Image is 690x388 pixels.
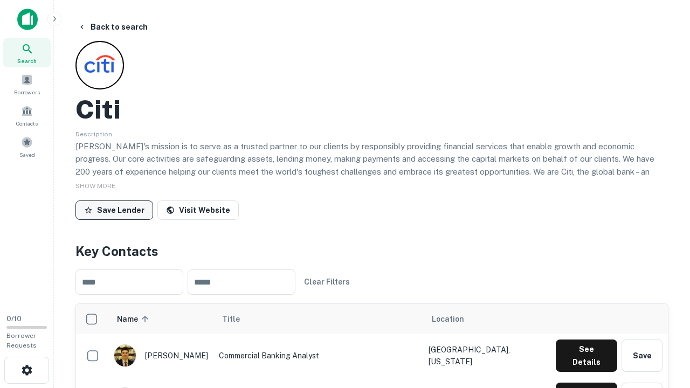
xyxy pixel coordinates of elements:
span: SHOW MORE [75,182,115,190]
div: [PERSON_NAME] [114,344,208,367]
th: Name [108,304,213,334]
iframe: Chat Widget [636,302,690,354]
a: Saved [3,132,51,161]
button: Save [622,339,663,372]
button: Save Lender [75,200,153,220]
button: Back to search [73,17,152,37]
a: Search [3,38,51,67]
span: Name [117,313,152,325]
h4: Key Contacts [75,241,668,261]
th: Location [423,304,550,334]
a: Visit Website [157,200,239,220]
img: capitalize-icon.png [17,9,38,30]
span: Borrowers [14,88,40,96]
span: Borrower Requests [6,332,37,349]
td: Commercial Banking Analyst [213,334,423,377]
span: 0 / 10 [6,315,22,323]
span: Description [75,130,112,138]
button: See Details [556,339,617,372]
p: [PERSON_NAME]'s mission is to serve as a trusted partner to our clients by responsibly providing ... [75,140,668,204]
img: 1753279374948 [114,345,136,366]
td: [GEOGRAPHIC_DATA], [US_STATE] [423,334,550,377]
th: Title [213,304,423,334]
a: Contacts [3,101,51,130]
h2: Citi [75,94,121,125]
span: Saved [19,150,35,159]
a: Borrowers [3,70,51,99]
span: Title [222,313,254,325]
span: Location [432,313,464,325]
span: Contacts [16,119,38,128]
button: Clear Filters [300,272,354,292]
span: Search [17,57,37,65]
